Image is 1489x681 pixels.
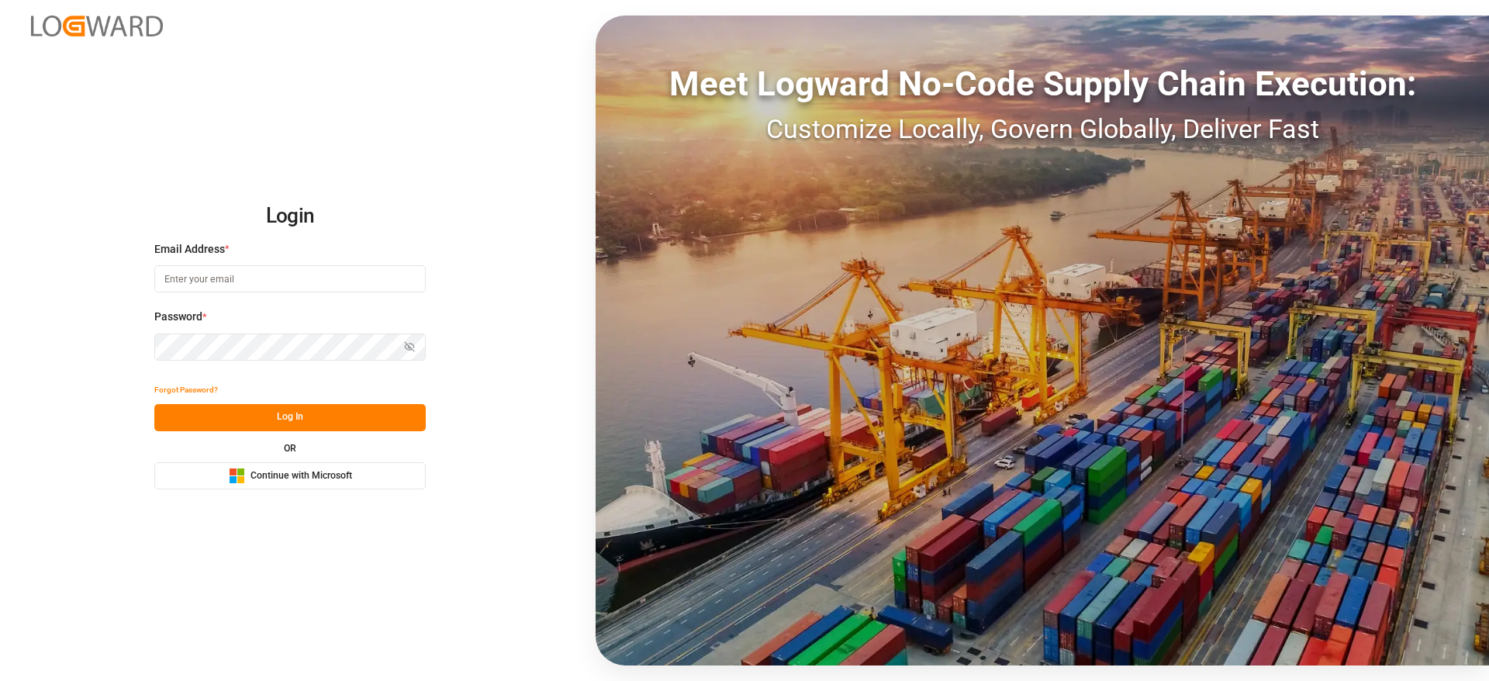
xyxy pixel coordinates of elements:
[596,58,1489,109] div: Meet Logward No-Code Supply Chain Execution:
[31,16,163,36] img: Logward_new_orange.png
[596,109,1489,149] div: Customize Locally, Govern Globally, Deliver Fast
[154,241,225,258] span: Email Address
[154,404,426,431] button: Log In
[154,462,426,489] button: Continue with Microsoft
[250,469,352,483] span: Continue with Microsoft
[154,309,202,325] span: Password
[154,192,426,241] h2: Login
[154,377,218,404] button: Forgot Password?
[284,444,296,453] small: OR
[154,265,426,292] input: Enter your email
